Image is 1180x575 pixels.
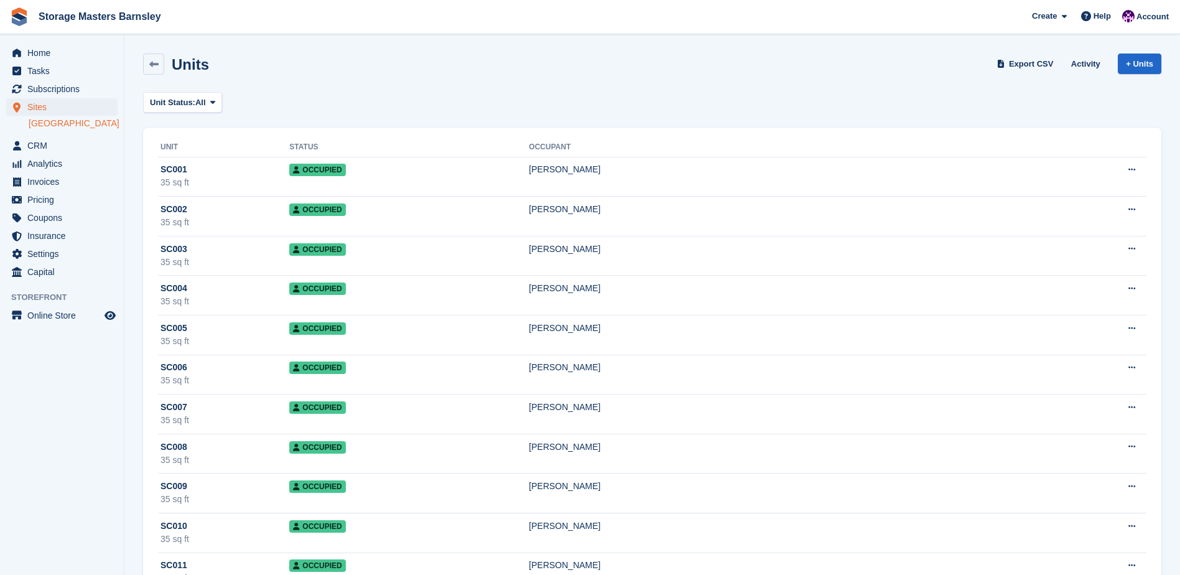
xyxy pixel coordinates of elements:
th: Unit [158,138,289,157]
span: Occupied [289,401,345,414]
span: Help [1094,10,1111,22]
a: menu [6,263,118,281]
div: 35 sq ft [160,414,289,427]
span: Online Store [27,307,102,324]
span: CRM [27,137,102,154]
span: Occupied [289,322,345,335]
span: Account [1136,11,1169,23]
span: SC007 [160,401,187,414]
span: Create [1032,10,1057,22]
div: [PERSON_NAME] [529,322,1057,335]
span: Subscriptions [27,80,102,98]
button: Unit Status: All [143,92,222,113]
span: Insurance [27,227,102,245]
a: [GEOGRAPHIC_DATA] [29,118,118,129]
div: [PERSON_NAME] [529,203,1057,216]
img: Louise Masters [1122,10,1135,22]
div: 35 sq ft [160,533,289,546]
a: menu [6,80,118,98]
span: SC010 [160,520,187,533]
a: menu [6,62,118,80]
span: Sites [27,98,102,116]
span: Tasks [27,62,102,80]
a: Export CSV [995,54,1059,74]
span: SC001 [160,163,187,176]
div: [PERSON_NAME] [529,401,1057,414]
a: menu [6,137,118,154]
a: menu [6,245,118,263]
div: [PERSON_NAME] [529,243,1057,256]
div: 35 sq ft [160,295,289,308]
a: menu [6,191,118,208]
th: Occupant [529,138,1057,157]
a: menu [6,209,118,227]
span: Occupied [289,559,345,572]
div: [PERSON_NAME] [529,480,1057,493]
div: [PERSON_NAME] [529,559,1057,572]
span: SC005 [160,322,187,335]
span: SC011 [160,559,187,572]
span: Occupied [289,164,345,176]
span: SC002 [160,203,187,216]
a: + Units [1118,54,1161,74]
a: menu [6,307,118,324]
span: All [195,96,206,109]
span: Settings [27,245,102,263]
div: [PERSON_NAME] [529,163,1057,176]
a: menu [6,227,118,245]
span: Occupied [289,441,345,454]
span: Occupied [289,362,345,374]
div: 35 sq ft [160,216,289,229]
a: menu [6,155,118,172]
span: SC006 [160,361,187,374]
div: 35 sq ft [160,176,289,189]
span: Analytics [27,155,102,172]
span: Occupied [289,243,345,256]
div: 35 sq ft [160,374,289,387]
th: Status [289,138,529,157]
div: [PERSON_NAME] [529,282,1057,295]
span: Coupons [27,209,102,227]
span: Invoices [27,173,102,190]
div: [PERSON_NAME] [529,441,1057,454]
span: Occupied [289,203,345,216]
span: Pricing [27,191,102,208]
span: Home [27,44,102,62]
span: SC008 [160,441,187,454]
div: [PERSON_NAME] [529,520,1057,533]
span: Unit Status: [150,96,195,109]
a: Activity [1066,54,1105,74]
span: SC003 [160,243,187,256]
img: stora-icon-8386f47178a22dfd0bd8f6a31ec36ba5ce8667c1dd55bd0f319d3a0aa187defe.svg [10,7,29,26]
span: Occupied [289,520,345,533]
span: Occupied [289,480,345,493]
span: Occupied [289,283,345,295]
a: menu [6,173,118,190]
a: Preview store [103,308,118,323]
div: 35 sq ft [160,256,289,269]
span: SC009 [160,480,187,493]
div: 35 sq ft [160,493,289,506]
span: SC004 [160,282,187,295]
a: menu [6,44,118,62]
div: 35 sq ft [160,454,289,467]
a: Storage Masters Barnsley [34,6,166,27]
span: Capital [27,263,102,281]
div: 35 sq ft [160,335,289,348]
span: Export CSV [1009,58,1054,70]
a: menu [6,98,118,116]
h2: Units [172,56,209,73]
span: Storefront [11,291,124,304]
div: [PERSON_NAME] [529,361,1057,374]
